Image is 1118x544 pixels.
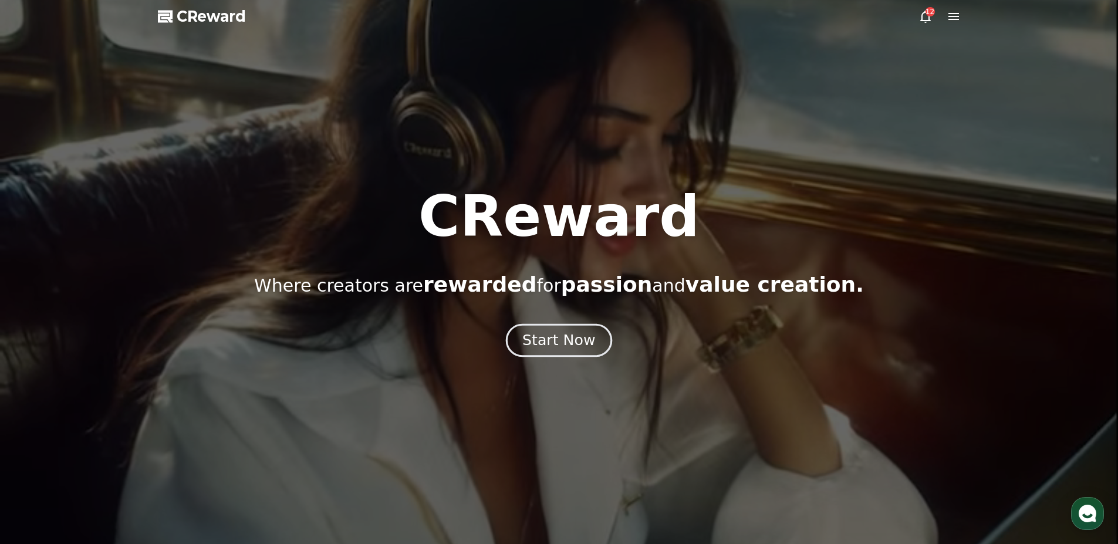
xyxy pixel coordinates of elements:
[37,390,44,399] span: 홈
[685,272,864,296] span: value creation.
[151,372,225,401] a: 설정
[107,390,121,400] span: 대화
[254,273,864,296] p: Where creators are for and
[158,7,246,26] a: CReward
[423,272,536,296] span: rewarded
[177,7,246,26] span: CReward
[77,372,151,401] a: 대화
[918,9,933,23] a: 12
[522,330,595,350] div: Start Now
[4,372,77,401] a: 홈
[506,323,612,357] button: Start Now
[926,7,935,16] div: 12
[508,336,610,347] a: Start Now
[561,272,653,296] span: passion
[418,188,700,245] h1: CReward
[181,390,195,399] span: 설정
